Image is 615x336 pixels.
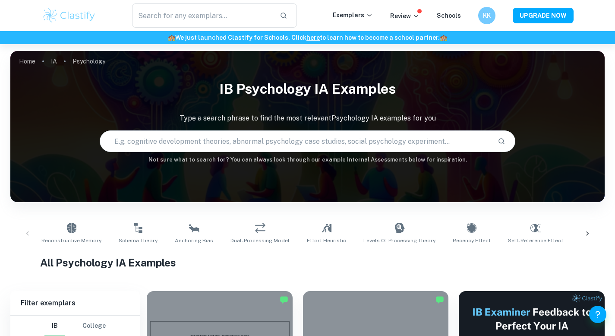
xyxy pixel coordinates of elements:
input: Search for any exemplars... [132,3,273,28]
span: Levels of Processing Theory [363,237,435,244]
h1: All Psychology IA Examples [40,255,575,270]
button: Help and Feedback [589,306,606,323]
span: Schema Theory [119,237,158,244]
span: 🏫 [440,34,447,41]
span: Effort Heuristic [307,237,346,244]
span: Self-Reference Effect [508,237,563,244]
a: Home [19,55,35,67]
span: Recency Effect [453,237,491,244]
p: Review [390,11,419,21]
h6: We just launched Clastify for Schools. Click to learn how to become a school partner. [2,33,613,42]
p: Exemplars [333,10,373,20]
img: Marked [280,295,288,304]
span: 🏫 [168,34,175,41]
span: Reconstructive Memory [41,237,101,244]
input: E.g. cognitive development theories, abnormal psychology case studies, social psychology experime... [100,129,491,153]
h1: IB Psychology IA examples [10,75,605,103]
a: here [306,34,320,41]
span: Dual-Processing Model [230,237,290,244]
img: Marked [435,295,444,304]
p: Type a search phrase to find the most relevant Psychology IA examples for you [10,113,605,124]
button: KK [478,7,495,24]
button: UPGRADE NOW [513,8,574,23]
img: Clastify logo [42,7,97,24]
a: Schools [437,12,461,19]
h6: Filter exemplars [10,291,140,315]
h6: KK [482,11,492,20]
p: Psychology [73,57,105,66]
h6: Not sure what to search for? You can always look through our example Internal Assessments below f... [10,155,605,164]
span: Anchoring Bias [175,237,213,244]
button: Search [494,134,509,149]
a: IA [51,55,57,67]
